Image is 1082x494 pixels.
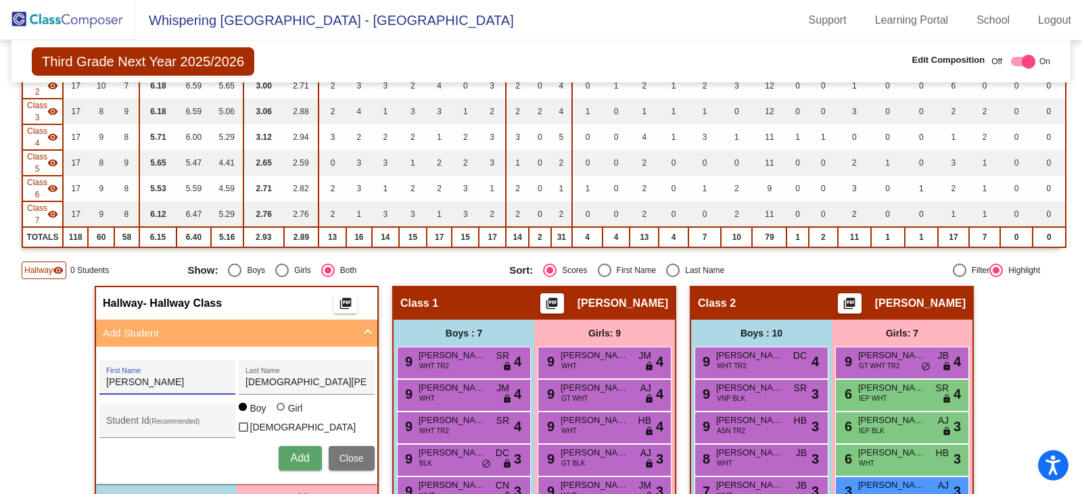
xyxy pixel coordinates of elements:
[47,209,58,220] mat-icon: visibility
[211,227,243,247] td: 5.16
[630,150,659,176] td: 2
[319,176,346,201] td: 2
[106,377,228,388] input: First Name
[506,150,529,176] td: 1
[630,73,659,99] td: 2
[27,125,47,149] span: Class 4
[22,201,63,227] td: Ramona Cox-Jones - Knabusch
[319,227,346,247] td: 13
[289,264,311,276] div: Girls
[838,99,870,124] td: 3
[572,150,603,176] td: 0
[540,293,564,314] button: Print Students Details
[611,264,657,276] div: First Name
[659,227,688,247] td: 4
[284,176,319,201] td: 2.82
[1039,55,1050,68] span: On
[721,227,752,247] td: 10
[1000,124,1033,150] td: 0
[938,99,969,124] td: 2
[177,176,210,201] td: 5.59
[529,99,551,124] td: 2
[103,326,354,341] mat-panel-title: Add Student
[603,99,630,124] td: 0
[399,124,427,150] td: 2
[399,150,427,176] td: 1
[139,227,177,247] td: 6.15
[63,176,88,201] td: 17
[63,73,88,99] td: 17
[506,124,529,150] td: 3
[245,377,367,388] input: Last Name
[284,150,319,176] td: 2.59
[114,201,139,227] td: 8
[337,297,354,316] mat-icon: picture_as_pdf
[529,150,551,176] td: 0
[284,201,319,227] td: 2.76
[572,201,603,227] td: 0
[399,227,427,247] td: 15
[1033,201,1066,227] td: 0
[211,150,243,176] td: 4.41
[630,176,659,201] td: 2
[319,73,346,99] td: 2
[688,150,721,176] td: 0
[551,150,573,176] td: 2
[809,150,839,176] td: 0
[798,9,857,31] a: Support
[27,151,47,175] span: Class 5
[752,227,786,247] td: 79
[809,99,839,124] td: 0
[572,227,603,247] td: 4
[63,150,88,176] td: 17
[752,99,786,124] td: 12
[47,132,58,143] mat-icon: visibility
[721,176,752,201] td: 2
[969,124,1000,150] td: 2
[630,227,659,247] td: 13
[333,293,357,314] button: Print Students Details
[139,201,177,227] td: 6.12
[346,99,372,124] td: 4
[139,124,177,150] td: 5.71
[139,99,177,124] td: 6.18
[427,176,452,201] td: 2
[319,124,346,150] td: 3
[572,176,603,201] td: 1
[243,73,284,99] td: 3.00
[88,176,114,201] td: 9
[452,99,479,124] td: 1
[319,201,346,227] td: 2
[938,176,969,201] td: 2
[399,176,427,201] td: 2
[177,150,210,176] td: 5.47
[22,99,63,124] td: Jennnifer Russell - No Class Name
[688,73,721,99] td: 2
[630,124,659,150] td: 4
[1000,73,1033,99] td: 0
[139,73,177,99] td: 6.18
[991,55,1002,68] span: Off
[63,124,88,150] td: 17
[22,150,63,176] td: Elizabeth Leon Ramirez - No Class Name
[452,176,479,201] td: 3
[871,124,905,150] td: 0
[509,264,533,276] span: Sort:
[838,201,870,227] td: 2
[284,99,319,124] td: 2.88
[969,150,1000,176] td: 1
[284,124,319,150] td: 2.94
[572,124,603,150] td: 0
[1003,264,1040,276] div: Highlight
[372,99,399,124] td: 1
[871,99,905,124] td: 0
[572,73,603,99] td: 0
[243,99,284,124] td: 3.06
[114,73,139,99] td: 7
[243,201,284,227] td: 2.76
[905,73,938,99] td: 0
[399,99,427,124] td: 3
[279,446,322,470] button: Add
[211,73,243,99] td: 5.65
[838,293,862,314] button: Print Students Details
